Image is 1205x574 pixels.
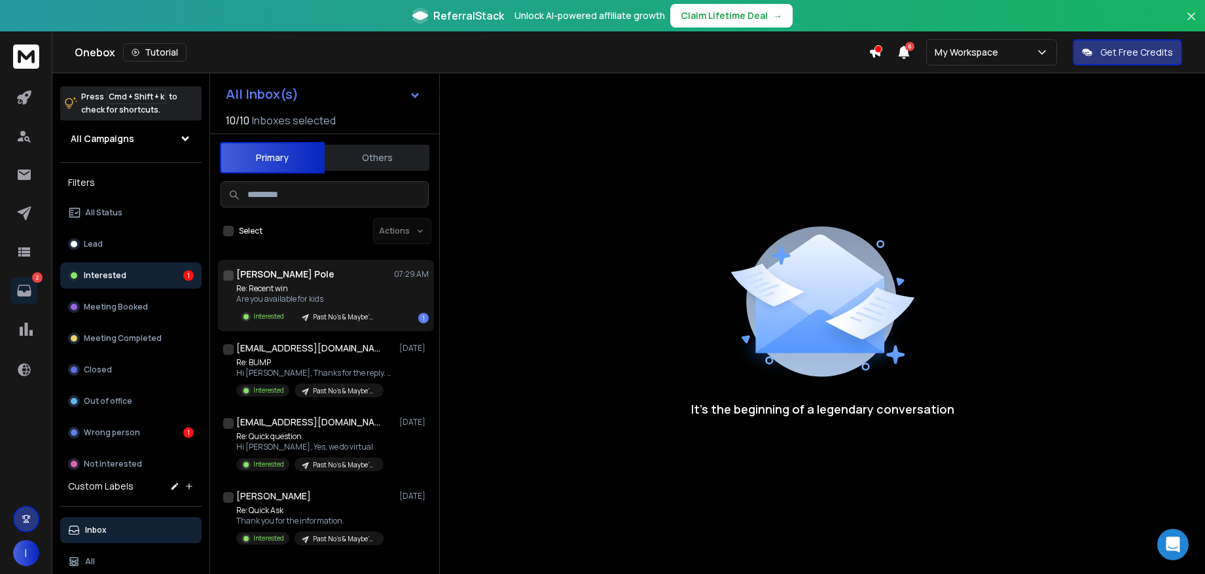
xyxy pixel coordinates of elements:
button: Inbox [60,517,202,543]
button: Wrong person1 [60,420,202,446]
p: Not Interested [84,459,142,469]
p: Thank you for the information. [236,516,384,526]
a: 2 [11,278,37,304]
button: I [13,540,39,566]
p: [DATE] [399,417,429,427]
span: 6 [905,42,914,51]
p: Interested [253,386,284,395]
button: Tutorial [123,43,187,62]
h3: Filters [60,173,202,192]
p: Interested [253,312,284,321]
p: Inbox [85,525,107,535]
p: It’s the beginning of a legendary conversation [691,400,954,418]
p: Re: Quick question [236,431,384,442]
p: Out of office [84,396,132,406]
div: Onebox [75,43,869,62]
button: Lead [60,231,202,257]
p: [DATE] [399,491,429,501]
button: Not Interested [60,451,202,477]
h1: All Inbox(s) [226,88,298,101]
p: Hi [PERSON_NAME], Thanks for the reply. We [236,368,393,378]
h1: [PERSON_NAME] Pole [236,268,334,281]
p: Re: Recent win [236,283,384,294]
button: Claim Lifetime Deal→ [670,4,793,27]
button: All Status [60,200,202,226]
span: 10 / 10 [226,113,249,128]
p: Interested [253,459,284,469]
button: Interested1 [60,262,202,289]
button: Closed [60,357,202,383]
p: Press to check for shortcuts. [81,90,177,117]
button: All Inbox(s) [215,81,431,107]
p: Past No's & Maybe's [DATE] [313,312,376,322]
p: Re: Quick Ask [236,505,384,516]
p: Unlock AI-powered affiliate growth [514,9,665,22]
p: Meeting Completed [84,333,162,344]
span: → [773,9,782,22]
div: Open Intercom Messenger [1157,529,1189,560]
h1: [PERSON_NAME] [236,490,311,503]
p: Past No's & Maybe's [DATE] [313,460,376,470]
p: Past No's & Maybe's [DATE] [313,534,376,544]
button: Meeting Booked [60,294,202,320]
h1: [EMAIL_ADDRESS][DOMAIN_NAME] [236,342,380,355]
p: [DATE] [399,343,429,353]
p: 07:29 AM [394,269,429,279]
button: All Campaigns [60,126,202,152]
span: ReferralStack [433,8,504,24]
h1: [EMAIL_ADDRESS][DOMAIN_NAME] [236,416,380,429]
div: 1 [183,270,194,281]
label: Select [239,226,262,236]
button: Close banner [1183,8,1200,39]
div: 1 [418,313,429,323]
p: My Workspace [935,46,1003,59]
h3: Inboxes selected [252,113,336,128]
p: 2 [32,272,43,283]
h3: Custom Labels [68,480,134,493]
button: Get Free Credits [1073,39,1182,65]
button: Out of office [60,388,202,414]
p: Are you available for kids [236,294,384,304]
p: Lead [84,239,103,249]
button: Meeting Completed [60,325,202,351]
p: All [85,556,95,567]
p: Hi [PERSON_NAME], Yes, we do virtual [236,442,384,452]
h1: All Campaigns [71,132,134,145]
p: Get Free Credits [1100,46,1173,59]
span: Cmd + Shift + k [107,89,166,104]
p: Re: BUMP [236,357,393,368]
div: 1 [183,427,194,438]
p: Interested [253,533,284,543]
button: Others [325,143,429,172]
p: Meeting Booked [84,302,148,312]
p: Past No's & Maybe's [DATE] [313,386,376,396]
p: All Status [85,207,122,218]
p: Interested [84,270,126,281]
p: Closed [84,365,112,375]
button: Primary [220,142,325,173]
p: Wrong person [84,427,140,438]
